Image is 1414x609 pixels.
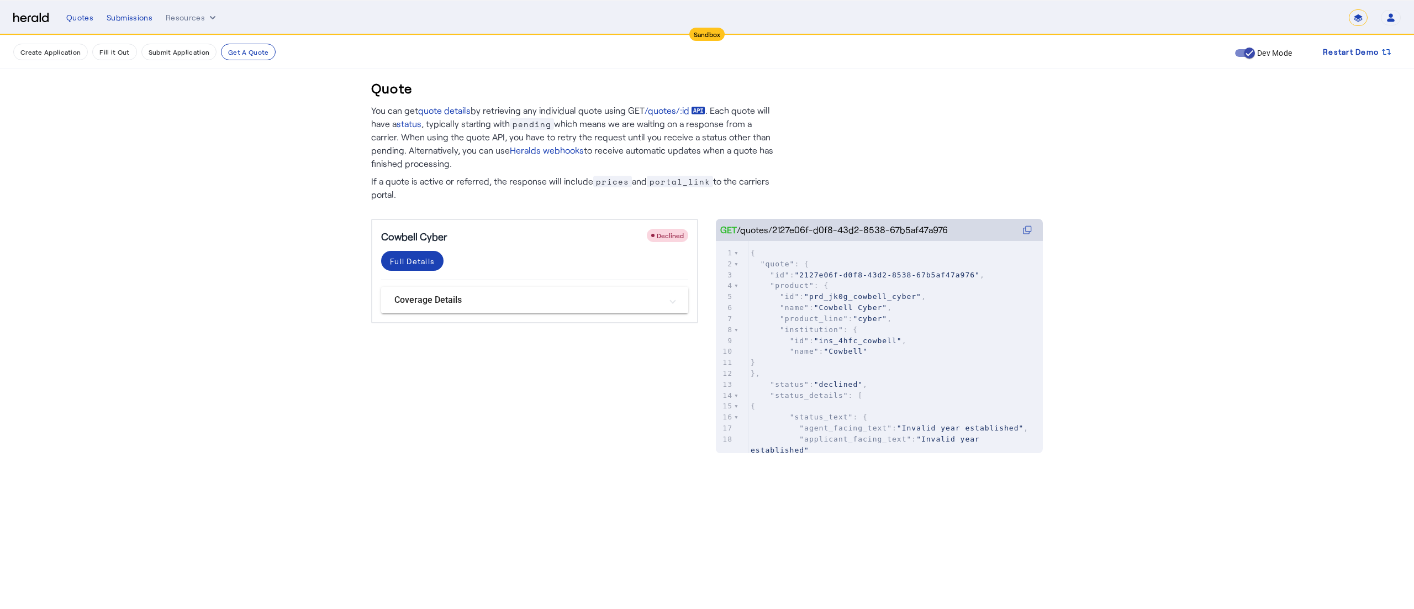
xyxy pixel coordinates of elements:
[716,248,734,259] div: 1
[751,281,829,290] span: : {
[897,424,1024,432] span: "Invalid year established"
[689,28,725,41] div: Sandbox
[824,347,867,355] span: "Cowbell"
[716,423,734,434] div: 17
[221,44,276,60] button: Get A Quote
[381,251,444,271] button: Full Details
[751,380,868,389] span: : ,
[751,413,868,421] span: : {
[716,259,734,270] div: 2
[780,292,799,301] span: "id"
[790,337,809,345] span: "id"
[751,271,985,279] span: : ,
[790,413,853,421] span: "status_text"
[13,44,88,60] button: Create Application
[780,303,809,312] span: "name"
[371,104,774,170] p: You can get by retrieving any individual quote using GET . Each quote will have a , typically sta...
[814,380,863,389] span: "declined"
[770,281,814,290] span: "product"
[13,13,49,23] img: Herald Logo
[794,271,979,279] span: "2127e06f-d0f8-43d2-8538-67b5af47a976"
[716,313,734,324] div: 7
[510,144,584,157] a: Heralds webhooks
[418,104,471,117] a: quote details
[814,337,902,345] span: "ins_4hfc_cowbell"
[141,44,217,60] button: Submit Application
[381,229,447,244] h5: Cowbell Cyber
[751,249,756,257] span: {
[510,118,554,130] span: pending
[751,292,926,301] span: : ,
[770,271,789,279] span: "id"
[716,335,734,347] div: 9
[645,104,705,117] a: /quotes/:id
[166,12,218,23] button: Resources dropdown menu
[751,424,1028,432] span: : ,
[397,117,421,130] a: status
[716,270,734,281] div: 3
[751,435,985,454] span: :
[780,326,843,334] span: "institution"
[716,434,734,445] div: 18
[716,401,734,412] div: 15
[716,302,734,313] div: 6
[371,80,412,97] h3: Quote
[751,347,868,355] span: :
[770,391,848,400] span: "status_details"
[751,326,858,334] span: : {
[394,293,662,307] mat-panel-title: Coverage Details
[716,368,734,379] div: 12
[804,292,921,301] span: "prd_jk0g_cowbell_cyber"
[390,255,435,267] div: Full Details
[780,314,848,323] span: "product_line"
[657,232,684,239] span: Declined
[761,260,795,268] span: "quote"
[381,287,688,313] mat-expansion-panel-header: Coverage Details
[716,291,734,302] div: 5
[371,170,774,201] p: If a quote is active or referred, the response will include and to the carriers portal.
[751,369,761,377] span: },
[716,324,734,335] div: 8
[814,303,887,312] span: "Cowbell Cyber"
[593,176,632,187] span: prices
[770,380,809,389] span: "status"
[107,12,152,23] div: Submissions
[716,346,734,357] div: 10
[716,280,734,291] div: 4
[751,358,756,366] span: }
[716,390,734,401] div: 14
[647,176,713,187] span: portal_link
[751,314,892,323] span: : ,
[853,314,887,323] span: "cyber"
[751,391,863,400] span: : [
[1323,45,1379,59] span: Restart Demo
[716,357,734,368] div: 11
[751,337,907,345] span: : ,
[751,260,809,268] span: : {
[751,402,756,410] span: {
[716,412,734,423] div: 16
[66,12,93,23] div: Quotes
[790,347,819,355] span: "name"
[1255,48,1292,59] label: Dev Mode
[1314,42,1401,62] button: Restart Demo
[720,223,737,237] span: GET
[751,303,892,312] span: : ,
[92,44,136,60] button: Fill it Out
[716,379,734,390] div: 13
[720,223,948,237] div: /quotes/2127e06f-d0f8-43d2-8538-67b5af47a976
[799,424,892,432] span: "agent_facing_text"
[799,435,911,443] span: "applicant_facing_text"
